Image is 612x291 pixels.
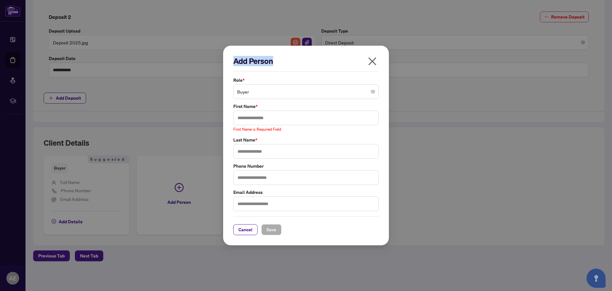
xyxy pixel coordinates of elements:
[367,56,377,66] span: close
[233,103,379,110] label: First Name
[233,77,379,84] label: Role
[233,189,379,196] label: Email Address
[238,225,252,235] span: Cancel
[237,86,375,98] span: Buyer
[233,56,379,66] h2: Add Person
[261,224,281,235] button: Save
[233,163,379,170] label: Phone Number
[371,90,375,94] span: close-circle
[233,127,281,132] span: First Name is Required Field
[586,269,606,288] button: Open asap
[233,224,258,235] button: Cancel
[233,136,379,143] label: Last Name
